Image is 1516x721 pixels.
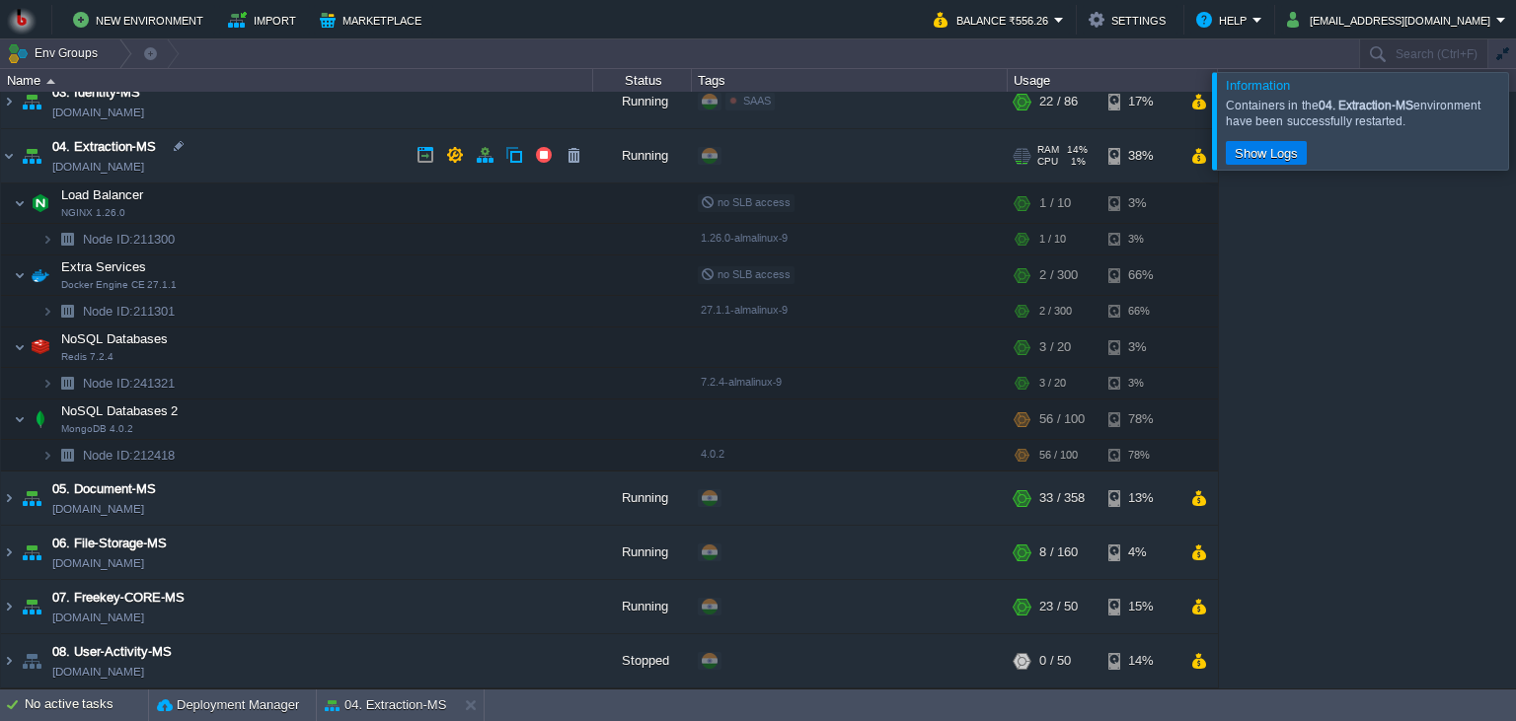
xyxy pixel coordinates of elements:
a: 07. Freekey-CORE-MS [52,588,185,608]
a: NoSQL Databases 2MongoDB 4.0.2 [59,403,181,418]
span: NoSQL Databases 2 [59,402,181,419]
img: AMDAwAAAACH5BAEAAAAALAAAAAABAAEAAAICRAEAOw== [1,129,17,182]
span: NGINX 1.26.0 [61,207,125,219]
a: NoSQL DatabasesRedis 7.2.4 [59,331,171,346]
a: [DOMAIN_NAME] [52,662,144,682]
div: 8 / 160 [1039,526,1078,579]
div: Stopped [593,634,692,687]
img: AMDAwAAAACH5BAEAAAAALAAAAAABAAEAAAICRAEAOw== [53,296,81,326]
span: MongoDB 4.0.2 [61,423,133,435]
a: 04. Extraction-MS [52,137,156,157]
button: Import [228,8,302,32]
b: 04. Extraction-MS [1319,99,1413,112]
span: 1.26.0-almalinux-9 [701,232,788,244]
div: 56 / 100 [1039,440,1078,470]
img: AMDAwAAAACH5BAEAAAAALAAAAAABAAEAAAICRAEAOw== [53,440,81,470]
a: [DOMAIN_NAME] [52,553,144,573]
a: 05. Document-MS [52,479,156,499]
img: AMDAwAAAACH5BAEAAAAALAAAAAABAAEAAAICRAEAOw== [46,79,55,84]
a: Node ID:211300 [81,231,178,248]
img: AMDAwAAAACH5BAEAAAAALAAAAAABAAEAAAICRAEAOw== [41,368,53,398]
a: Node ID:241321 [81,375,178,392]
div: Usage [1009,69,1217,92]
div: 22 / 86 [1039,75,1078,128]
a: [DOMAIN_NAME] [52,103,144,122]
img: AMDAwAAAACH5BAEAAAAALAAAAAABAAEAAAICRAEAOw== [53,224,81,254]
div: Status [594,69,691,92]
img: AMDAwAAAACH5BAEAAAAALAAAAAABAAEAAAICRAEAOw== [18,580,45,633]
span: 212418 [81,447,178,464]
div: Tags [693,69,1007,92]
span: RAM [1037,144,1059,156]
div: Running [593,75,692,128]
span: SAAS [743,95,771,107]
img: AMDAwAAAACH5BAEAAAAALAAAAAABAAEAAAICRAEAOw== [53,368,81,398]
span: 1% [1066,156,1086,168]
img: AMDAwAAAACH5BAEAAAAALAAAAAABAAEAAAICRAEAOw== [27,399,54,439]
button: Balance ₹556.26 [934,8,1054,32]
button: Marketplace [320,8,427,32]
span: Node ID: [83,376,133,391]
span: 211301 [81,303,178,320]
span: 211300 [81,231,178,248]
button: Settings [1089,8,1172,32]
span: no SLB access [701,196,791,208]
div: 66% [1108,296,1173,326]
div: 78% [1108,399,1173,439]
div: 3% [1108,368,1173,398]
a: 06. File-Storage-MS [52,534,167,553]
img: AMDAwAAAACH5BAEAAAAALAAAAAABAAEAAAICRAEAOw== [1,471,17,525]
div: 2 / 300 [1039,296,1072,326]
div: 15% [1108,580,1173,633]
div: Name [2,69,592,92]
div: 3% [1108,327,1173,367]
span: Node ID: [83,232,133,247]
div: Running [593,129,692,182]
span: Node ID: [83,448,133,463]
span: NoSQL Databases [59,330,171,347]
span: 4.0.2 [701,448,724,460]
a: 03. Identity-MS [52,83,140,103]
span: Load Balancer [59,186,146,203]
img: AMDAwAAAACH5BAEAAAAALAAAAAABAAEAAAICRAEAOw== [18,129,45,182]
span: 27.1.1-almalinux-9 [701,304,788,316]
div: Running [593,526,692,579]
div: No active tasks [25,689,148,721]
div: 23 / 50 [1039,580,1078,633]
img: AMDAwAAAACH5BAEAAAAALAAAAAABAAEAAAICRAEAOw== [41,296,53,326]
div: 3 / 20 [1039,327,1071,367]
button: New Environment [73,8,209,32]
button: Help [1196,8,1252,32]
img: AMDAwAAAACH5BAEAAAAALAAAAAABAAEAAAICRAEAOw== [1,526,17,579]
a: [DOMAIN_NAME] [52,608,144,627]
a: [DOMAIN_NAME] [52,157,144,177]
span: Extra Services [59,258,149,275]
img: AMDAwAAAACH5BAEAAAAALAAAAAABAAEAAAICRAEAOw== [41,224,53,254]
div: 78% [1108,440,1173,470]
span: Docker Engine CE 27.1.1 [61,279,177,291]
img: AMDAwAAAACH5BAEAAAAALAAAAAABAAEAAAICRAEAOw== [27,183,54,223]
div: 1 / 10 [1039,224,1066,254]
div: Containers in the environment have been successfully restarted. [1226,98,1503,129]
img: AMDAwAAAACH5BAEAAAAALAAAAAABAAEAAAICRAEAOw== [1,580,17,633]
span: 14% [1067,144,1088,156]
img: AMDAwAAAACH5BAEAAAAALAAAAAABAAEAAAICRAEAOw== [18,75,45,128]
button: Deployment Manager [157,695,299,715]
div: 13% [1108,471,1173,525]
div: 66% [1108,255,1173,295]
div: 0 / 50 [1039,634,1071,687]
img: AMDAwAAAACH5BAEAAAAALAAAAAABAAEAAAICRAEAOw== [14,327,26,367]
div: 38% [1108,129,1173,182]
span: CPU [1037,156,1058,168]
img: Bitss Techniques [7,5,37,35]
img: AMDAwAAAACH5BAEAAAAALAAAAAABAAEAAAICRAEAOw== [18,471,45,525]
div: Running [593,580,692,633]
button: Env Groups [7,39,105,67]
div: Running [593,471,692,525]
a: [DOMAIN_NAME] [52,499,144,519]
div: 14% [1108,634,1173,687]
button: Show Logs [1229,144,1304,162]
